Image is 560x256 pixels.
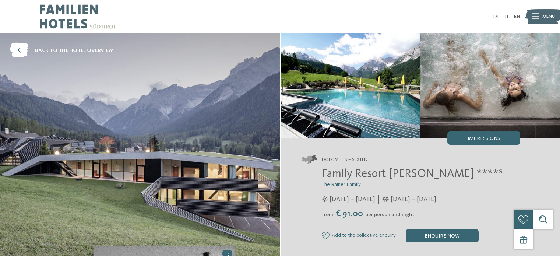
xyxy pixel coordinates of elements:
a: back to the hotel overview [10,43,113,58]
span: Impressions [468,136,500,141]
div: enquire now [406,229,479,242]
span: € 91.00 [334,210,364,218]
a: DE [493,14,500,19]
span: Dolomites – Sexten [322,157,367,163]
img: Our family hotel in Sexten, your holiday home in the Dolomiten [281,33,420,138]
img: Our family hotel in Sexten, your holiday home in the Dolomiten [420,33,560,138]
a: EN [514,14,520,19]
span: [DATE] – [DATE] [391,195,436,204]
a: IT [505,14,509,19]
span: Family Resort [PERSON_NAME] ****ˢ [322,168,503,180]
span: from [322,212,333,217]
i: Opening times in summer [322,196,328,202]
i: Opening times in winter [382,196,389,202]
span: back to the hotel overview [35,47,113,54]
span: Menu [542,13,555,20]
span: [DATE] – [DATE] [330,195,375,204]
span: Add to the collective enquiry [332,233,396,239]
span: The Rainer Family [322,182,361,187]
span: per person and night [365,212,414,217]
